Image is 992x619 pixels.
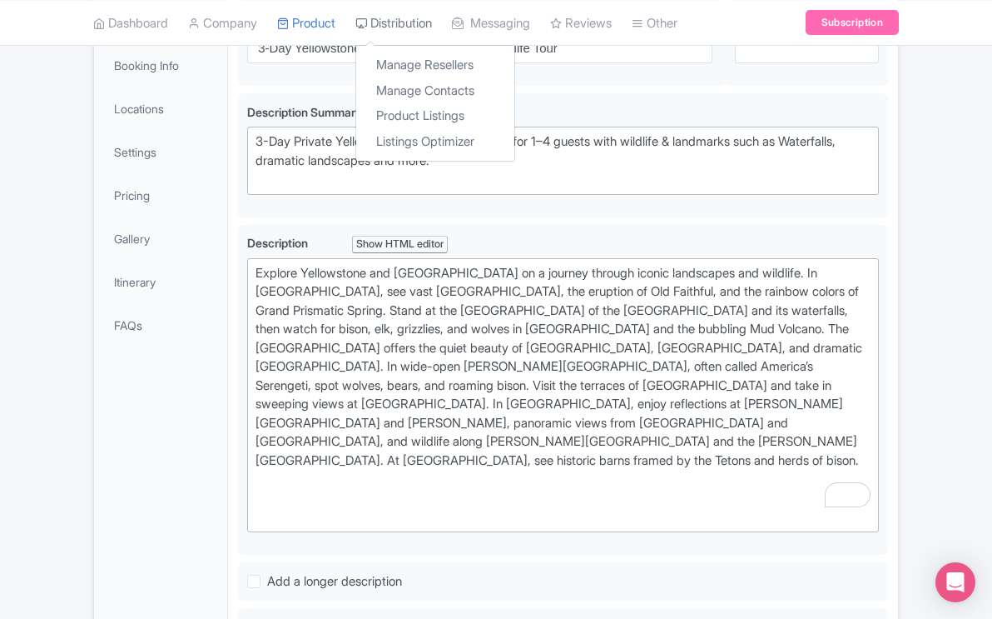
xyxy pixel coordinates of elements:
span: Add a longer description [267,573,402,589]
a: Booking Info [97,47,224,84]
div: 3-Day Private Yellowstone & Grand Teton Tour for 1–4 guests with wildlife & landmarks such as Wat... [255,132,870,189]
a: Manage Contacts [356,77,514,103]
trix-editor: To enrich screen reader interactions, please activate Accessibility in Grammarly extension settings [247,258,879,532]
div: Open Intercom Messenger [935,562,975,602]
a: Locations [97,90,224,127]
a: Settings [97,133,224,171]
a: Pricing [97,177,224,214]
span: Description Summary [247,105,365,119]
div: Explore Yellowstone and [GEOGRAPHIC_DATA] on a journey through iconic landscapes and wildlife. In... [255,264,870,527]
a: Manage Resellers [356,52,514,78]
a: Itinerary [97,263,224,301]
a: Subscription [806,10,899,35]
div: Show HTML editor [352,236,448,253]
span: Description [247,236,310,250]
a: Listings Optimizer [356,128,514,154]
a: FAQs [97,307,224,344]
a: Product Listings [356,103,514,129]
a: Gallery [97,220,224,257]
